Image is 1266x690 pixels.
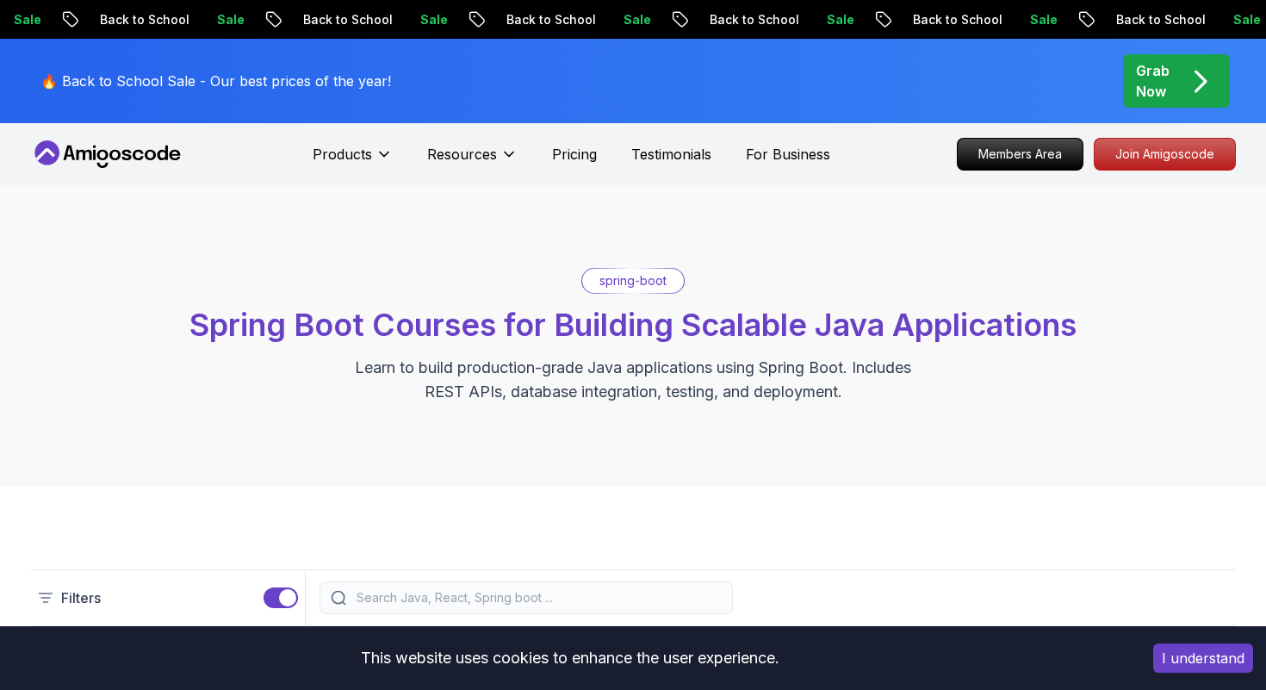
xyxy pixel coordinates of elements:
button: Resources [427,144,518,178]
div: This website uses cookies to enhance the user experience. [13,639,1127,677]
p: Back to School [695,11,812,28]
p: Resources [427,144,497,165]
p: Sale [1015,11,1071,28]
p: Join Amigoscode [1095,139,1235,170]
a: For Business [746,144,830,165]
span: Spring Boot Courses for Building Scalable Java Applications [189,306,1077,344]
a: Members Area [957,138,1083,171]
a: Testimonials [631,144,711,165]
p: Sale [609,11,664,28]
p: Filters [61,587,101,608]
button: Products [313,144,393,178]
a: Join Amigoscode [1094,138,1236,171]
p: Sale [202,11,258,28]
button: Accept cookies [1153,643,1253,673]
p: Learn to build production-grade Java applications using Spring Boot. Includes REST APIs, database... [344,356,922,404]
p: Sale [812,11,867,28]
a: Pricing [552,144,597,165]
p: Back to School [492,11,609,28]
p: Back to School [85,11,202,28]
p: Back to School [898,11,1015,28]
p: spring-boot [599,272,667,289]
p: Sale [406,11,461,28]
p: Members Area [958,139,1083,170]
p: Products [313,144,372,165]
p: Grab Now [1136,60,1170,102]
p: Back to School [289,11,406,28]
input: Search Java, React, Spring boot ... [353,589,722,606]
p: Back to School [1102,11,1219,28]
p: 🔥 Back to School Sale - Our best prices of the year! [40,71,391,91]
